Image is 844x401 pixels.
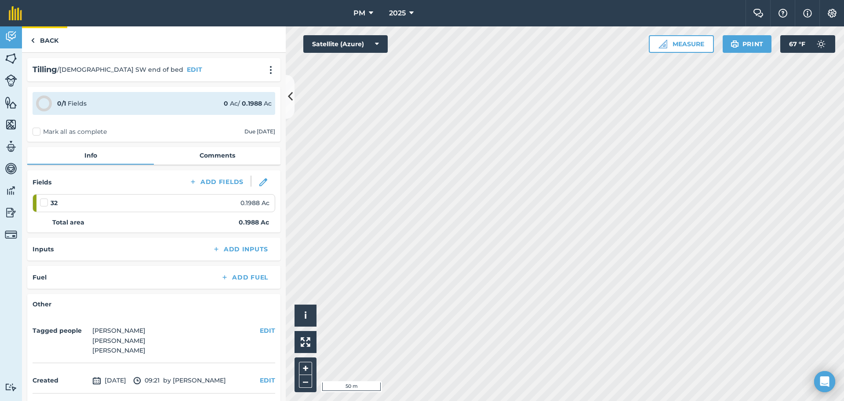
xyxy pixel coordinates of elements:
[182,176,251,188] button: Add Fields
[92,375,126,386] span: [DATE]
[5,383,17,391] img: svg+xml;base64,PD94bWwgdmVyc2lvbj0iMS4wIiBlbmNvZGluZz0idXRmLTgiPz4KPCEtLSBHZW5lcmF0b3I6IEFkb2JlIE...
[52,217,84,227] strong: Total area
[778,9,788,18] img: A question mark icon
[301,337,310,347] img: Four arrows, one pointing top left, one top right, one bottom right and the last bottom left
[814,371,835,392] div: Open Intercom Messenger
[658,40,667,48] img: Ruler icon
[205,243,275,255] button: Add Inputs
[827,9,837,18] img: A cog icon
[649,35,714,53] button: Measure
[224,99,272,108] div: Ac / Ac
[259,178,267,186] img: svg+xml;base64,PHN2ZyB3aWR0aD0iMTgiIGhlaWdodD0iMTgiIHZpZXdCb3g9IjAgMCAxOCAxOCIgZmlsbD0ibm9uZSIgeG...
[33,63,57,76] h2: Tilling
[5,228,17,241] img: svg+xml;base64,PD94bWwgdmVyc2lvbj0iMS4wIiBlbmNvZGluZz0idXRmLTgiPz4KPCEtLSBHZW5lcmF0b3I6IEFkb2JlIE...
[57,99,87,108] div: Fields
[803,8,812,18] img: svg+xml;base64,PHN2ZyB4bWxucz0iaHR0cDovL3d3dy53My5vcmcvMjAwMC9zdmciIHdpZHRoPSIxNyIgaGVpZ2h0PSIxNy...
[133,375,160,386] span: 09:21
[133,375,141,386] img: svg+xml;base64,PD94bWwgdmVyc2lvbj0iMS4wIiBlbmNvZGluZz0idXRmLTgiPz4KPCEtLSBHZW5lcmF0b3I6IEFkb2JlIE...
[31,35,35,46] img: svg+xml;base64,PHN2ZyB4bWxucz0iaHR0cDovL3d3dy53My5vcmcvMjAwMC9zdmciIHdpZHRoPSI5IiBoZWlnaHQ9IjI0Ii...
[92,336,146,346] li: [PERSON_NAME]
[303,35,388,53] button: Satellite (Azure)
[242,99,262,107] strong: 0.1988
[266,66,276,74] img: svg+xml;base64,PHN2ZyB4bWxucz0iaHR0cDovL3d3dy53My5vcmcvMjAwMC9zdmciIHdpZHRoPSIyMCIgaGVpZ2h0PSIyNC...
[51,198,58,208] strong: 32
[22,26,67,52] a: Back
[5,52,17,65] img: svg+xml;base64,PHN2ZyB4bWxucz0iaHR0cDovL3d3dy53My5vcmcvMjAwMC9zdmciIHdpZHRoPSI1NiIgaGVpZ2h0PSI2MC...
[92,346,146,355] li: [PERSON_NAME]
[731,39,739,49] img: svg+xml;base64,PHN2ZyB4bWxucz0iaHR0cDovL3d3dy53My5vcmcvMjAwMC9zdmciIHdpZHRoPSIxOSIgaGVpZ2h0PSIyNC...
[240,198,269,208] span: 0.1988 Ac
[33,272,47,282] h4: Fuel
[187,65,202,74] button: EDIT
[57,99,66,107] strong: 0 / 1
[353,8,365,18] span: PM
[295,305,316,327] button: i
[723,35,772,53] button: Print
[57,65,183,74] span: / [DEMOGRAPHIC_DATA] SW end of bed
[33,368,275,394] div: by [PERSON_NAME]
[812,35,830,53] img: svg+xml;base64,PD94bWwgdmVyc2lvbj0iMS4wIiBlbmNvZGluZz0idXRmLTgiPz4KPCEtLSBHZW5lcmF0b3I6IEFkb2JlIE...
[33,244,54,254] h4: Inputs
[239,217,269,227] strong: 0.1988 Ac
[33,326,89,335] h4: Tagged people
[9,6,22,20] img: fieldmargin Logo
[224,99,228,107] strong: 0
[33,375,89,385] h4: Created
[154,147,280,164] a: Comments
[92,326,146,335] li: [PERSON_NAME]
[214,271,275,283] button: Add Fuel
[5,184,17,197] img: svg+xml;base64,PD94bWwgdmVyc2lvbj0iMS4wIiBlbmNvZGluZz0idXRmLTgiPz4KPCEtLSBHZW5lcmF0b3I6IEFkb2JlIE...
[244,128,275,135] div: Due [DATE]
[389,8,406,18] span: 2025
[260,326,275,335] button: EDIT
[5,74,17,87] img: svg+xml;base64,PD94bWwgdmVyc2lvbj0iMS4wIiBlbmNvZGluZz0idXRmLTgiPz4KPCEtLSBHZW5lcmF0b3I6IEFkb2JlIE...
[5,140,17,153] img: svg+xml;base64,PD94bWwgdmVyc2lvbj0iMS4wIiBlbmNvZGluZz0idXRmLTgiPz4KPCEtLSBHZW5lcmF0b3I6IEFkb2JlIE...
[753,9,764,18] img: Two speech bubbles overlapping with the left bubble in the forefront
[299,375,312,388] button: –
[33,177,51,187] h4: Fields
[5,162,17,175] img: svg+xml;base64,PD94bWwgdmVyc2lvbj0iMS4wIiBlbmNvZGluZz0idXRmLTgiPz4KPCEtLSBHZW5lcmF0b3I6IEFkb2JlIE...
[260,375,275,385] button: EDIT
[27,147,154,164] a: Info
[5,206,17,219] img: svg+xml;base64,PD94bWwgdmVyc2lvbj0iMS4wIiBlbmNvZGluZz0idXRmLTgiPz4KPCEtLSBHZW5lcmF0b3I6IEFkb2JlIE...
[780,35,835,53] button: 67 °F
[5,96,17,109] img: svg+xml;base64,PHN2ZyB4bWxucz0iaHR0cDovL3d3dy53My5vcmcvMjAwMC9zdmciIHdpZHRoPSI1NiIgaGVpZ2h0PSI2MC...
[304,310,307,321] span: i
[299,362,312,375] button: +
[789,35,805,53] span: 67 ° F
[33,127,107,136] label: Mark all as complete
[5,118,17,131] img: svg+xml;base64,PHN2ZyB4bWxucz0iaHR0cDovL3d3dy53My5vcmcvMjAwMC9zdmciIHdpZHRoPSI1NiIgaGVpZ2h0PSI2MC...
[92,375,101,386] img: svg+xml;base64,PD94bWwgdmVyc2lvbj0iMS4wIiBlbmNvZGluZz0idXRmLTgiPz4KPCEtLSBHZW5lcmF0b3I6IEFkb2JlIE...
[5,30,17,43] img: svg+xml;base64,PD94bWwgdmVyc2lvbj0iMS4wIiBlbmNvZGluZz0idXRmLTgiPz4KPCEtLSBHZW5lcmF0b3I6IEFkb2JlIE...
[33,299,275,309] h4: Other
